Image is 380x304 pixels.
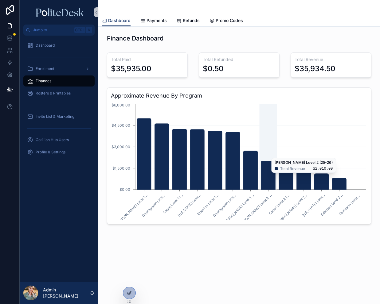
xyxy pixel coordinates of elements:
a: Invite List & Marketing [23,111,95,122]
span: Dashboard [36,43,55,48]
span: Jump to... [33,28,72,33]
tspan: $3,000.00 [112,144,130,149]
text: Chesapeake Leve... [141,193,166,218]
text: [US_STATE] Leve... [177,193,201,217]
a: Finances [23,75,95,87]
p: Admin [PERSON_NAME] [43,287,90,299]
span: Refunds [183,17,200,24]
a: Rosters & Printables [23,88,95,99]
div: $35,935.00 [111,64,151,74]
span: Dashboard [108,17,131,24]
text: Edenton Level 2... [320,193,343,217]
span: Finances [36,79,51,83]
h1: Finance Dashboard [107,34,163,43]
div: $35,934.50 [295,64,335,74]
text: [US_STATE] Leve... [301,193,326,217]
text: [PERSON_NAME] Level 1... [116,193,148,226]
span: Rosters & Printables [36,91,71,96]
h3: Total Paid [111,56,184,63]
span: K [87,28,92,33]
img: App logo [32,7,86,17]
text: Chesapeake Leve... [212,193,237,218]
tspan: $1,500.00 [112,166,130,171]
span: Payments [147,17,167,24]
a: Dashboard [23,40,95,51]
h3: Total Revenue [295,56,367,63]
span: Cotillion Hub Users [36,137,69,142]
a: Cotillion Hub Users [23,134,95,145]
span: Promo Codes [216,17,243,24]
a: Enrollment [23,63,95,74]
a: Promo Codes [210,15,243,27]
div: chart [111,102,367,220]
button: Jump to...CtrlK [23,25,95,36]
h3: Total Refunded [203,56,276,63]
a: Payments [140,15,167,27]
text: [PERSON_NAME] Level 1 ... [221,193,255,226]
text: [PERSON_NAME] Level 2 ... [238,193,272,227]
tspan: $4,500.00 [112,123,130,128]
a: Refunds [177,15,200,27]
text: [PERSON_NAME] Level 2... [275,193,308,226]
span: Profile & Settings [36,150,65,155]
span: Enrollment [36,66,54,71]
h3: Approximate Revenue By Program [111,91,367,100]
tspan: $0.00 [119,187,130,192]
text: Edenton Level 1... [196,193,219,216]
div: $0.50 [203,64,224,74]
div: scrollable content [20,36,98,166]
text: Cabot Level 1 (... [162,193,184,215]
span: Ctrl [74,27,85,33]
span: Invite List & Marketing [36,114,74,119]
text: Davidson Level ... [338,193,361,216]
a: Dashboard [102,15,131,27]
tspan: $6,000.00 [112,103,130,107]
text: Cabot Level 2 (... [268,193,290,215]
a: Profile & Settings [23,147,95,158]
